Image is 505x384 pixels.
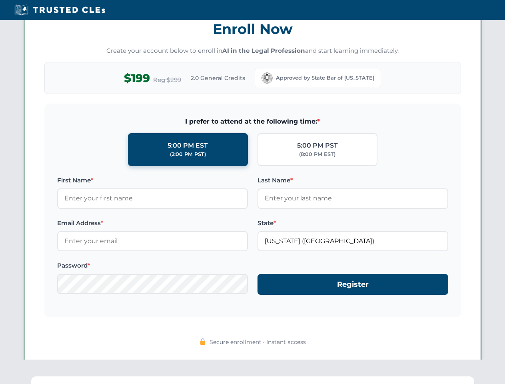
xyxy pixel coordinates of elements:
[276,74,374,82] span: Approved by State Bar of [US_STATE]
[222,47,305,54] strong: AI in the Legal Profession
[44,16,461,42] h3: Enroll Now
[57,261,248,270] label: Password
[257,188,448,208] input: Enter your last name
[153,75,181,85] span: Reg $299
[210,338,306,346] span: Secure enrollment • Instant access
[257,218,448,228] label: State
[257,274,448,295] button: Register
[57,218,248,228] label: Email Address
[57,116,448,127] span: I prefer to attend at the following time:
[170,150,206,158] div: (2:00 PM PST)
[191,74,245,82] span: 2.0 General Credits
[257,176,448,185] label: Last Name
[257,231,448,251] input: California (CA)
[44,46,461,56] p: Create your account below to enroll in and start learning immediately.
[124,69,150,87] span: $199
[200,338,206,345] img: 🔒
[168,140,208,151] div: 5:00 PM EST
[12,4,108,16] img: Trusted CLEs
[299,150,335,158] div: (8:00 PM EST)
[57,176,248,185] label: First Name
[261,72,273,84] img: California Bar
[57,231,248,251] input: Enter your email
[57,188,248,208] input: Enter your first name
[297,140,338,151] div: 5:00 PM PST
